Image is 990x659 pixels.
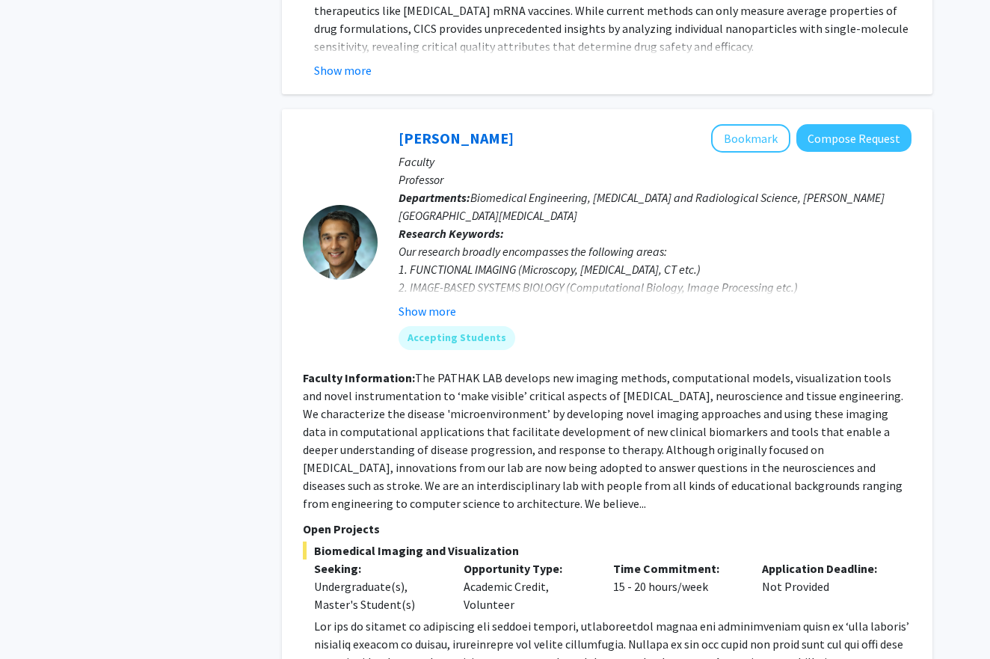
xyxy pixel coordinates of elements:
button: Show more [399,302,456,320]
a: [PERSON_NAME] [399,129,514,147]
mat-chip: Accepting Students [399,326,515,350]
p: Faculty [399,153,911,171]
span: Biomedical Imaging and Visualization [303,542,911,560]
b: Research Keywords: [399,226,504,241]
div: Academic Credit, Volunteer [452,560,602,613]
fg-read-more: The PATHAK LAB develops new imaging methods, computational models, visualization tools and novel ... [303,370,903,511]
p: Opportunity Type: [464,560,591,577]
button: Show more [314,61,372,79]
div: Our research broadly encompasses the following areas: 1. FUNCTIONAL IMAGING (Microscopy, [MEDICAL... [399,242,911,332]
button: Compose Request to Arvind Pathak [796,124,911,152]
div: 15 - 20 hours/week [602,560,751,613]
b: Departments: [399,190,470,205]
iframe: Chat [11,592,64,648]
p: Application Deadline: [762,560,889,577]
p: Time Commitment: [613,560,740,577]
b: Faculty Information: [303,370,415,385]
button: Add Arvind Pathak to Bookmarks [711,124,790,153]
p: Professor [399,171,911,188]
p: Open Projects [303,520,911,538]
div: Undergraduate(s), Master's Student(s) [314,577,441,613]
p: Seeking: [314,560,441,577]
div: Not Provided [751,560,900,613]
span: Biomedical Engineering, [MEDICAL_DATA] and Radiological Science, [PERSON_NAME][GEOGRAPHIC_DATA][M... [399,190,885,223]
